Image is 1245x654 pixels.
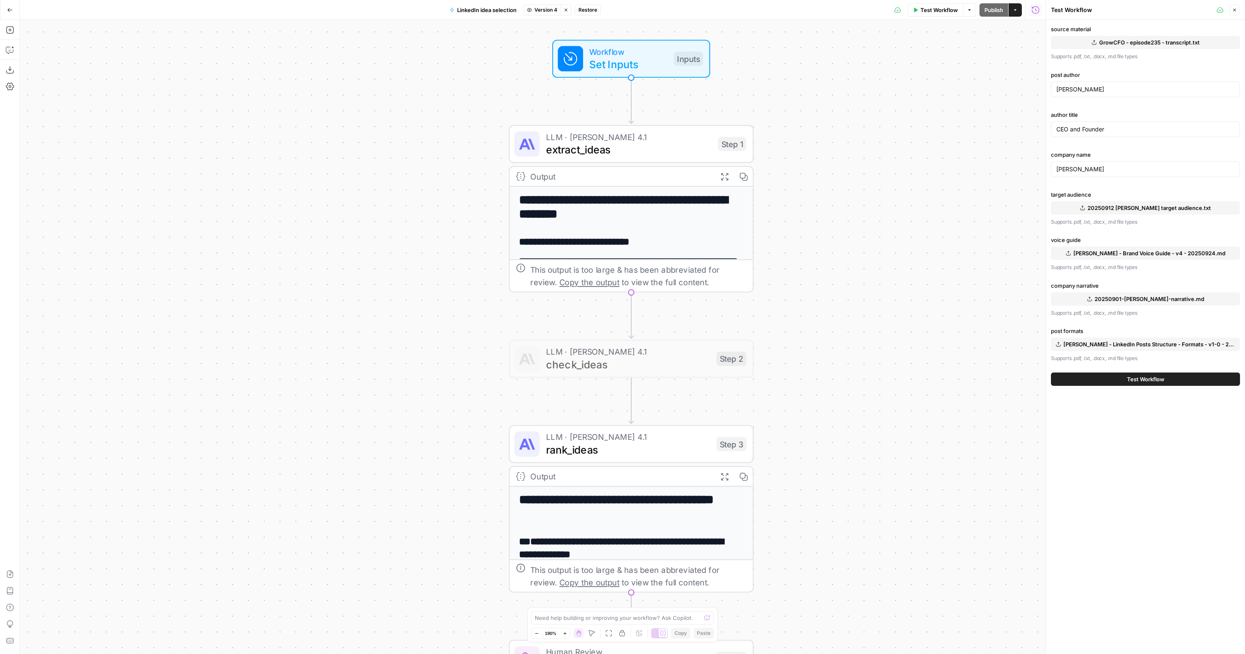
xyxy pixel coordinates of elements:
p: Supports .pdf, .txt, .docx, .md file types [1051,218,1240,226]
button: 20250901-[PERSON_NAME]-narrative.md [1051,292,1240,306]
span: extract_ideas [546,142,712,158]
button: Copy [671,628,690,639]
span: Copy [674,629,687,637]
button: 20250912 [PERSON_NAME] target audience.txt [1051,201,1240,215]
p: Supports .pdf, .txt, .docx, .md file types [1051,309,1240,317]
span: [PERSON_NAME] - LinkedIn Posts Structure - Formats - v1-0 - 20250924.md [1063,340,1235,348]
div: This output is too large & has been abbreviated for review. to view the full content. [530,263,746,289]
label: source material [1051,25,1240,33]
span: LLM · [PERSON_NAME] 4.1 [546,431,710,443]
button: [PERSON_NAME] - LinkedIn Posts Structure - Formats - v1-0 - 20250924.md [1051,338,1240,351]
span: [PERSON_NAME] - Brand Voice Guide - v4 - 20250924.md [1073,249,1225,257]
span: Publish [984,6,1003,14]
span: Test Workflow [1127,375,1164,383]
g: Edge from step_1 to step_2 [629,292,633,338]
g: Edge from start to step_1 [629,78,633,123]
div: This output is too large & has been abbreviated for review. to view the full content. [530,563,746,589]
g: Edge from step_2 to step_3 [629,378,633,423]
label: author title [1051,111,1240,119]
button: GrowCFO - episode235 - transcript.txt [1051,36,1240,49]
span: Workflow [589,45,667,58]
label: target audience [1051,190,1240,199]
span: 190% [545,630,556,637]
span: LinkedIn idea selection [457,6,517,14]
div: Inputs [674,52,703,66]
div: Step 2 [716,352,746,366]
button: Paste [694,628,714,639]
span: Test Workflow [920,6,958,14]
span: 20250912 [PERSON_NAME] target audience.txt [1088,204,1211,212]
span: Copy the output [559,277,619,287]
div: Step 1 [718,137,746,151]
span: Set Inputs [589,57,667,72]
span: check_ideas [546,356,710,372]
span: Version 4 [534,6,557,14]
label: voice guide [1051,236,1240,244]
p: Supports .pdf, .txt, .docx, .md file types [1051,263,1240,271]
span: LLM · [PERSON_NAME] 4.1 [546,346,710,358]
label: company narrative [1051,281,1240,290]
div: Output [530,470,710,483]
span: rank_ideas [546,442,710,457]
button: Publish [979,3,1008,17]
p: Supports .pdf, .txt, .docx, .md file types [1051,354,1240,363]
label: post formats [1051,327,1240,335]
button: Test Workflow [908,3,963,17]
div: Step 3 [716,437,746,451]
span: Paste [697,629,711,637]
div: WorkflowSet InputsInputs [509,40,754,78]
button: Restore [575,5,601,15]
span: 20250901-[PERSON_NAME]-narrative.md [1095,295,1204,303]
p: Supports .pdf, .txt, .docx, .md file types [1051,52,1240,61]
span: Copy the output [559,577,619,587]
div: Output [530,170,710,183]
span: GrowCFO - episode235 - transcript.txt [1099,38,1200,47]
label: company name [1051,151,1240,159]
span: Restore [578,6,597,14]
button: LinkedIn idea selection [445,3,522,17]
button: [PERSON_NAME] - Brand Voice Guide - v4 - 20250924.md [1051,247,1240,260]
button: Version 4 [523,5,561,15]
button: Test Workflow [1051,373,1240,386]
span: LLM · [PERSON_NAME] 4.1 [546,131,712,143]
label: post author [1051,71,1240,79]
div: LLM · [PERSON_NAME] 4.1check_ideasStep 2 [509,340,754,378]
